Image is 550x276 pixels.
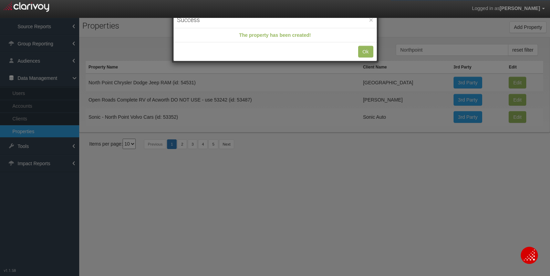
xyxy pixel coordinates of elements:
[500,6,540,11] span: [PERSON_NAME]
[177,15,373,24] h4: Success
[369,16,373,23] button: ×
[472,6,499,11] span: Logged in as
[358,46,373,57] button: Ok
[239,32,311,38] strong: The property has been created!
[467,0,550,17] a: Logged in as[PERSON_NAME]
